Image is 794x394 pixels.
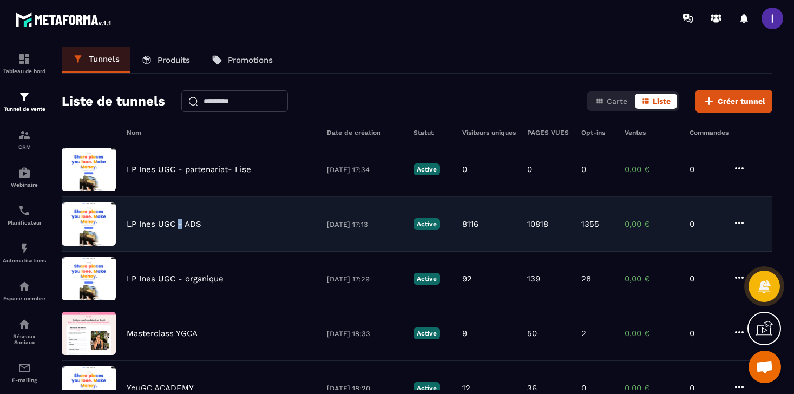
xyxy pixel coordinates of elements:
[3,68,46,74] p: Tableau de bord
[414,129,451,136] h6: Statut
[18,280,31,293] img: automations
[3,295,46,301] p: Espace membre
[127,329,198,338] p: Masterclass YGCA
[18,242,31,255] img: automations
[18,318,31,331] img: social-network
[625,274,679,284] p: 0,00 €
[158,55,190,65] p: Produits
[581,274,591,284] p: 28
[327,275,403,283] p: [DATE] 17:29
[3,272,46,310] a: automationsautomationsEspace membre
[690,219,722,229] p: 0
[625,329,679,338] p: 0,00 €
[581,219,599,229] p: 1355
[635,94,677,109] button: Liste
[718,96,765,107] span: Créer tunnel
[690,383,722,393] p: 0
[62,90,165,112] h2: Liste de tunnels
[462,274,472,284] p: 92
[462,165,467,174] p: 0
[3,82,46,120] a: formationformationTunnel de vente
[414,218,440,230] p: Active
[18,166,31,179] img: automations
[3,182,46,188] p: Webinaire
[527,129,570,136] h6: PAGES VUES
[527,165,532,174] p: 0
[527,274,540,284] p: 139
[127,383,194,393] p: YouGC ACADEMY
[625,219,679,229] p: 0,00 €
[3,377,46,383] p: E-mailing
[3,196,46,234] a: schedulerschedulerPlanificateur
[15,10,113,29] img: logo
[589,94,634,109] button: Carte
[607,97,627,106] span: Carte
[462,383,470,393] p: 12
[625,383,679,393] p: 0,00 €
[3,44,46,82] a: formationformationTableau de bord
[462,219,478,229] p: 8116
[3,220,46,226] p: Planificateur
[62,257,116,300] img: image
[414,163,440,175] p: Active
[228,55,273,65] p: Promotions
[89,54,120,64] p: Tunnels
[3,234,46,272] a: automationsautomationsAutomatisations
[327,129,403,136] h6: Date de création
[62,148,116,191] img: image
[3,310,46,353] a: social-networksocial-networkRéseaux Sociaux
[3,106,46,112] p: Tunnel de vente
[581,129,614,136] h6: Opt-ins
[127,129,316,136] h6: Nom
[690,329,722,338] p: 0
[414,382,440,394] p: Active
[130,47,201,73] a: Produits
[690,129,729,136] h6: Commandes
[690,165,722,174] p: 0
[327,330,403,338] p: [DATE] 18:33
[3,120,46,158] a: formationformationCRM
[414,327,440,339] p: Active
[3,333,46,345] p: Réseaux Sociaux
[3,353,46,391] a: emailemailE-mailing
[62,47,130,73] a: Tunnels
[62,202,116,246] img: image
[62,312,116,355] img: image
[18,90,31,103] img: formation
[327,220,403,228] p: [DATE] 17:13
[327,384,403,392] p: [DATE] 18:20
[327,166,403,174] p: [DATE] 17:34
[18,362,31,375] img: email
[625,165,679,174] p: 0,00 €
[690,274,722,284] p: 0
[3,258,46,264] p: Automatisations
[625,129,679,136] h6: Ventes
[201,47,284,73] a: Promotions
[18,52,31,65] img: formation
[695,90,772,113] button: Créer tunnel
[127,165,251,174] p: LP Ines UGC - partenariat- Lise
[3,158,46,196] a: automationsautomationsWebinaire
[462,129,516,136] h6: Visiteurs uniques
[581,329,586,338] p: 2
[18,128,31,141] img: formation
[3,144,46,150] p: CRM
[581,165,586,174] p: 0
[127,219,201,229] p: LP Ines UGC - ADS
[749,351,781,383] a: Ouvrir le chat
[18,204,31,217] img: scheduler
[653,97,671,106] span: Liste
[462,329,467,338] p: 9
[527,219,548,229] p: 10818
[127,274,224,284] p: LP Ines UGC - organique
[527,383,537,393] p: 36
[414,273,440,285] p: Active
[527,329,537,338] p: 50
[581,383,586,393] p: 0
